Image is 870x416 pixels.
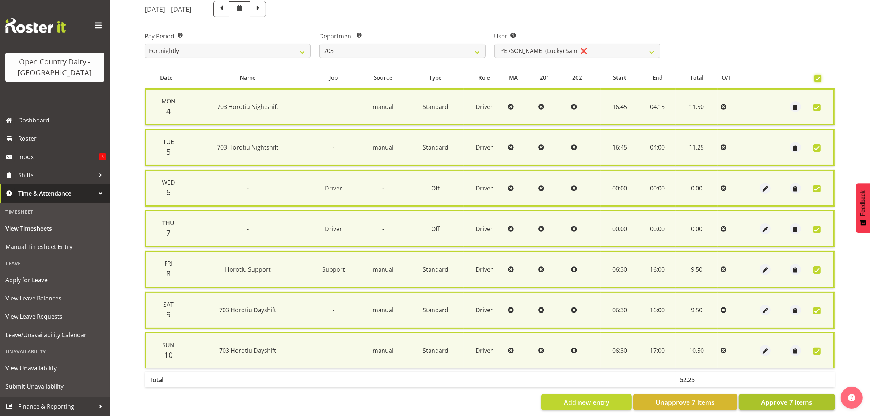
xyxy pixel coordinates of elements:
[494,32,660,41] label: User
[476,347,493,355] span: Driver
[163,138,174,146] span: Tue
[5,241,104,252] span: Manual Timesheet Entry
[860,190,866,216] span: Feedback
[373,265,394,273] span: manual
[166,106,171,116] span: 4
[639,332,676,368] td: 17:00
[162,341,174,349] span: Sun
[476,225,493,233] span: Driver
[2,359,108,377] a: View Unavailability
[166,268,171,279] span: 8
[325,225,342,233] span: Driver
[333,347,334,355] span: -
[676,88,718,125] td: 11.50
[407,292,464,329] td: Standard
[722,73,732,82] span: O/T
[166,187,171,197] span: 6
[164,350,173,360] span: 10
[601,88,639,125] td: 16:45
[407,332,464,368] td: Standard
[407,210,464,247] td: Off
[653,73,662,82] span: End
[163,300,174,309] span: Sat
[382,225,384,233] span: -
[2,344,108,359] div: Unavailability
[219,347,276,355] span: 703 Horotiu Dayshift
[690,73,703,82] span: Total
[2,204,108,219] div: Timesheet
[322,265,345,273] span: Support
[639,170,676,207] td: 00:00
[166,147,171,157] span: 5
[162,219,174,227] span: Thu
[676,129,718,166] td: 11.25
[5,329,104,340] span: Leave/Unavailability Calendar
[145,372,187,387] th: Total
[639,129,676,166] td: 04:00
[99,153,106,160] span: 5
[329,73,338,82] span: Job
[2,219,108,238] a: View Timesheets
[476,184,493,192] span: Driver
[373,306,394,314] span: manual
[164,260,172,268] span: Fri
[162,97,175,105] span: Mon
[374,73,392,82] span: Source
[601,292,639,329] td: 06:30
[5,275,104,285] span: Apply for Leave
[601,210,639,247] td: 00:00
[429,73,442,82] span: Type
[5,311,104,322] span: View Leave Requests
[18,188,95,199] span: Time & Attendance
[319,32,485,41] label: Department
[639,210,676,247] td: 00:00
[739,394,835,410] button: Approve 7 Items
[325,184,342,192] span: Driver
[5,18,66,33] img: Rosterit website logo
[2,271,108,289] a: Apply for Leave
[333,103,334,111] span: -
[601,170,639,207] td: 00:00
[5,223,104,234] span: View Timesheets
[572,73,582,82] span: 202
[373,103,394,111] span: manual
[407,251,464,288] td: Standard
[217,143,278,151] span: 703 Horotiu Nightshift
[166,228,171,238] span: 7
[225,265,271,273] span: Horotiu Support
[373,143,394,151] span: manual
[18,151,99,162] span: Inbox
[333,306,334,314] span: -
[509,73,518,82] span: MA
[2,289,108,307] a: View Leave Balances
[476,306,493,314] span: Driver
[160,73,173,82] span: Date
[5,363,104,374] span: View Unavailability
[676,292,718,329] td: 9.50
[2,307,108,326] a: View Leave Requests
[219,306,276,314] span: 703 Horotiu Dayshift
[2,238,108,256] a: Manual Timesheet Entry
[145,5,191,13] h5: [DATE] - [DATE]
[247,184,249,192] span: -
[676,210,718,247] td: 0.00
[407,129,464,166] td: Standard
[247,225,249,233] span: -
[2,377,108,396] a: Submit Unavailability
[639,88,676,125] td: 04:15
[407,170,464,207] td: Off
[601,251,639,288] td: 06:30
[540,73,550,82] span: 201
[601,129,639,166] td: 16:45
[564,397,609,407] span: Add new entry
[676,372,718,387] th: 52.25
[476,265,493,273] span: Driver
[5,293,104,304] span: View Leave Balances
[676,332,718,368] td: 10.50
[2,256,108,271] div: Leave
[2,326,108,344] a: Leave/Unavailability Calendar
[382,184,384,192] span: -
[478,73,490,82] span: Role
[373,347,394,355] span: manual
[856,183,870,233] button: Feedback - Show survey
